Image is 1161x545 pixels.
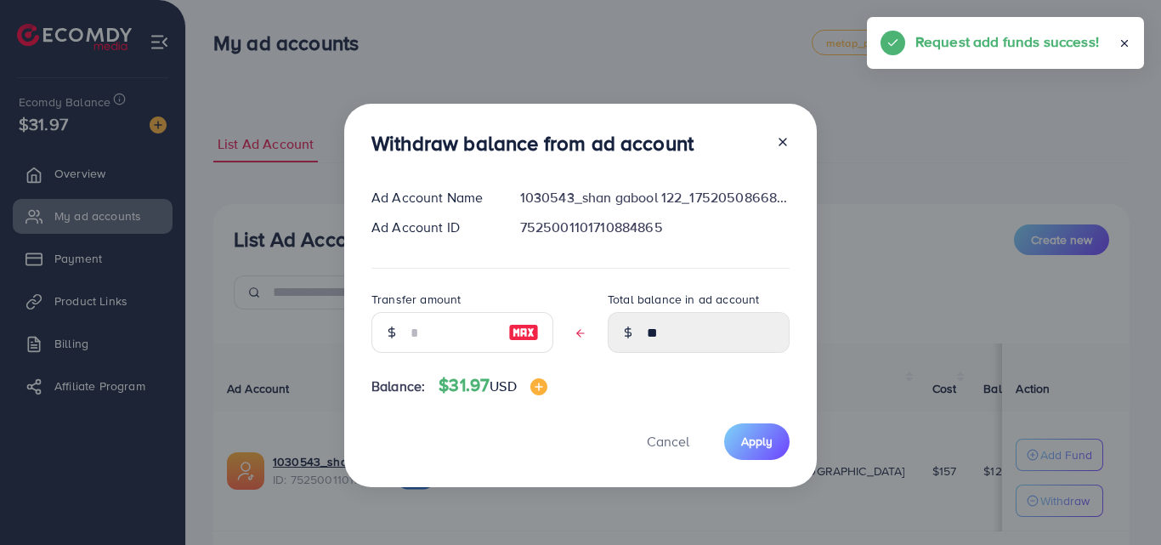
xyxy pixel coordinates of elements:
[439,375,547,396] h4: $31.97
[1089,468,1148,532] iframe: Chat
[915,31,1099,53] h5: Request add funds success!
[507,188,803,207] div: 1030543_shan gabool 122_1752050866845
[358,188,507,207] div: Ad Account Name
[508,322,539,343] img: image
[741,433,773,450] span: Apply
[371,377,425,396] span: Balance:
[507,218,803,237] div: 7525001101710884865
[530,378,547,395] img: image
[647,432,689,451] span: Cancel
[371,291,461,308] label: Transfer amount
[608,291,759,308] label: Total balance in ad account
[358,218,507,237] div: Ad Account ID
[371,131,694,156] h3: Withdraw balance from ad account
[626,423,711,460] button: Cancel
[724,423,790,460] button: Apply
[490,377,516,395] span: USD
